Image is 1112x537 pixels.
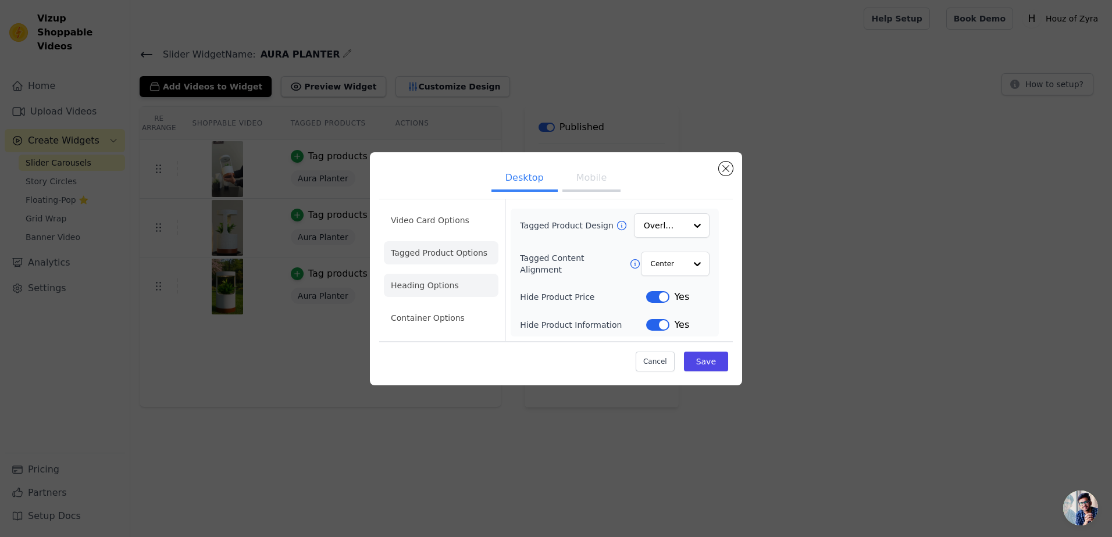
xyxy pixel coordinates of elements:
li: Video Card Options [384,209,498,232]
li: Container Options [384,306,498,330]
button: Mobile [562,166,621,192]
span: Yes [674,290,689,304]
label: Hide Product Price [520,291,646,303]
span: Yes [674,318,689,332]
li: Tagged Product Options [384,241,498,264]
label: Tagged Content Alignment [520,252,629,275]
div: Open chat [1063,491,1098,525]
button: Desktop [491,166,558,192]
label: Tagged Product Design [520,220,615,231]
button: Save [684,352,728,371]
button: Cancel [636,352,675,371]
button: Close modal [719,162,733,176]
label: Hide Product Information [520,319,646,331]
li: Heading Options [384,274,498,297]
